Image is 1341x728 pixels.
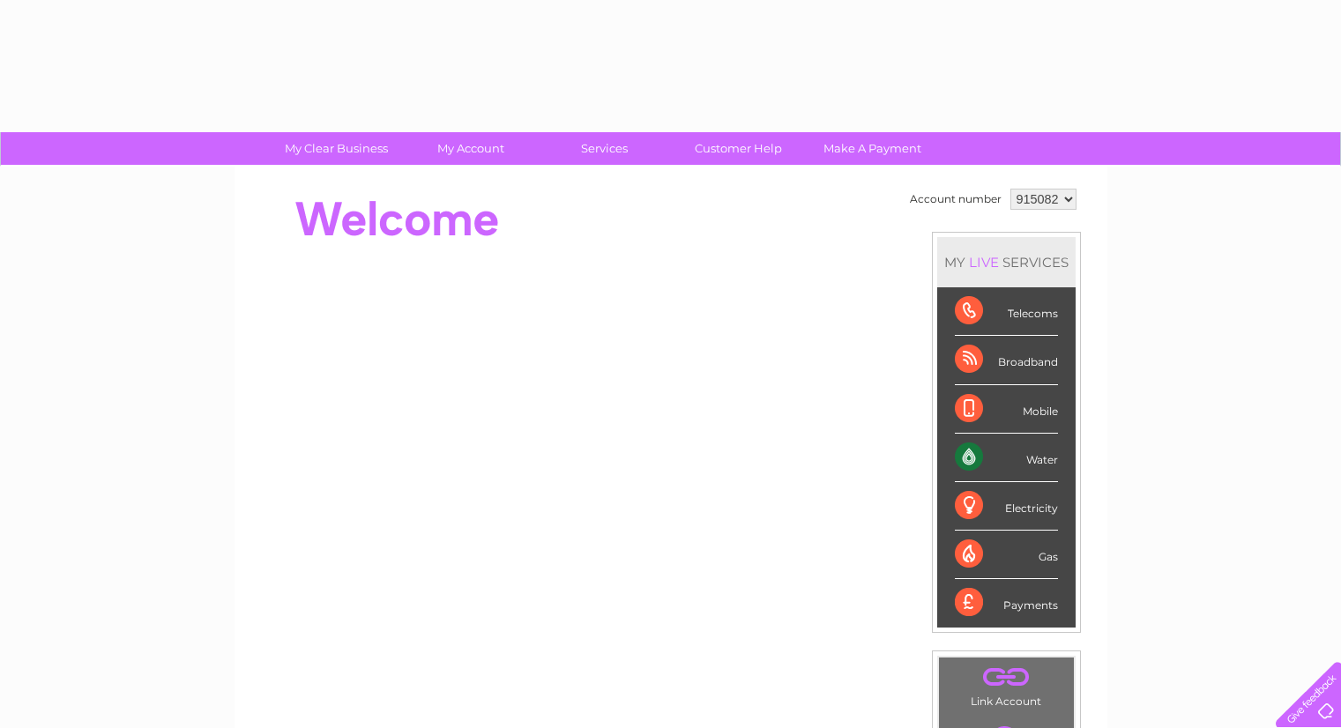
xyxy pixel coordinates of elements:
div: Payments [955,579,1058,627]
td: Link Account [938,657,1075,712]
a: Services [532,132,677,165]
a: My Clear Business [264,132,409,165]
div: MY SERVICES [937,237,1076,287]
a: Customer Help [666,132,811,165]
div: Water [955,434,1058,482]
a: . [943,662,1069,693]
div: Telecoms [955,287,1058,336]
div: Gas [955,531,1058,579]
div: LIVE [965,254,1002,271]
div: Electricity [955,482,1058,531]
td: Account number [905,184,1006,214]
div: Mobile [955,385,1058,434]
a: My Account [398,132,543,165]
a: Make A Payment [800,132,945,165]
div: Broadband [955,336,1058,384]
